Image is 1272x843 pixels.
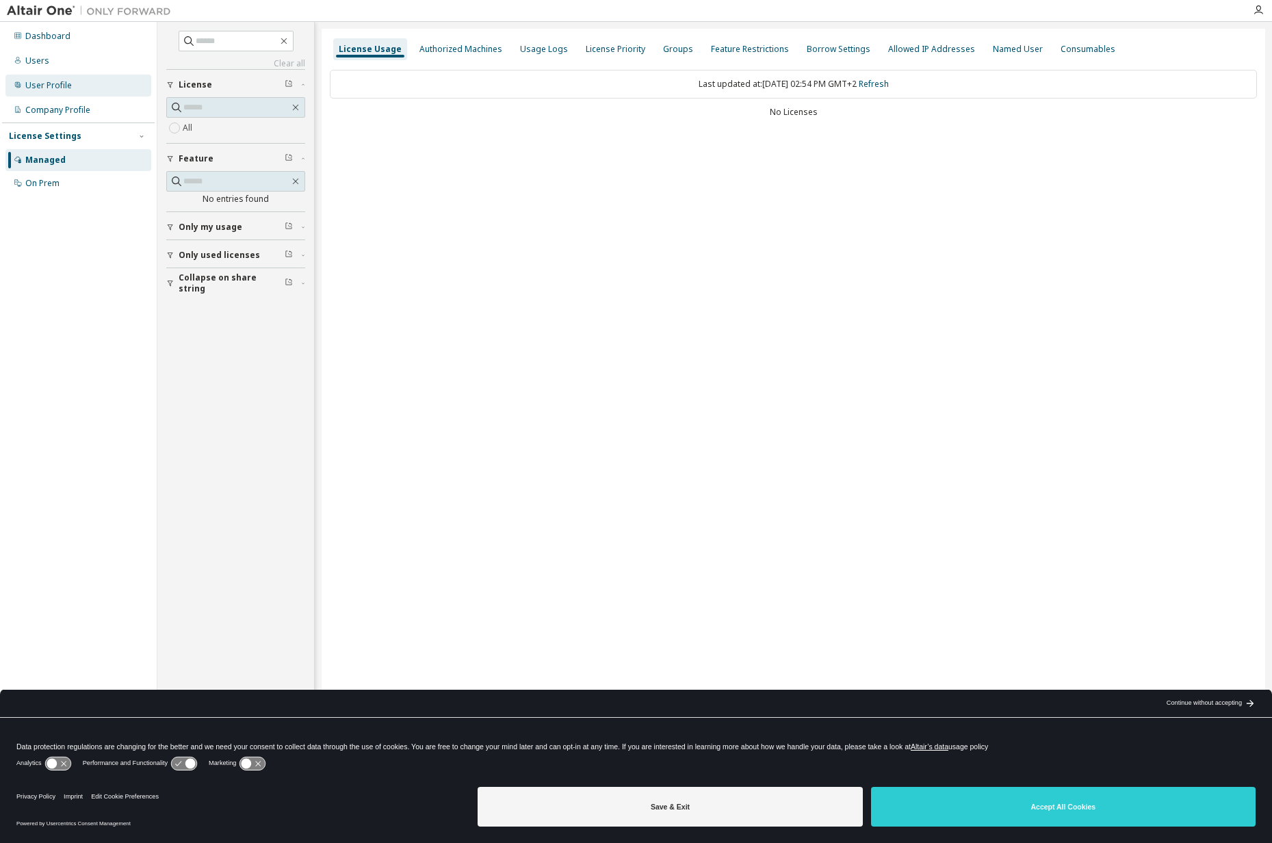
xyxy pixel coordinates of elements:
[166,240,305,270] button: Only used licenses
[663,44,693,55] div: Groups
[285,79,293,90] span: Clear filter
[179,153,213,164] span: Feature
[1061,44,1115,55] div: Consumables
[711,44,789,55] div: Feature Restrictions
[166,268,305,298] button: Collapse on share string
[339,44,402,55] div: License Usage
[166,70,305,100] button: License
[330,107,1257,118] div: No Licenses
[166,212,305,242] button: Only my usage
[25,80,72,91] div: User Profile
[285,153,293,164] span: Clear filter
[330,70,1257,99] div: Last updated at: [DATE] 02:54 PM GMT+2
[179,250,260,261] span: Only used licenses
[285,250,293,261] span: Clear filter
[183,120,195,136] label: All
[586,44,645,55] div: License Priority
[25,55,49,66] div: Users
[166,194,305,205] div: No entries found
[520,44,568,55] div: Usage Logs
[9,131,81,142] div: License Settings
[166,144,305,174] button: Feature
[807,44,870,55] div: Borrow Settings
[285,222,293,233] span: Clear filter
[285,278,293,289] span: Clear filter
[179,79,212,90] span: License
[993,44,1043,55] div: Named User
[419,44,502,55] div: Authorized Machines
[25,178,60,189] div: On Prem
[25,155,66,166] div: Managed
[859,78,889,90] a: Refresh
[888,44,975,55] div: Allowed IP Addresses
[7,4,178,18] img: Altair One
[25,105,90,116] div: Company Profile
[179,272,285,294] span: Collapse on share string
[166,58,305,69] a: Clear all
[25,31,70,42] div: Dashboard
[179,222,242,233] span: Only my usage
